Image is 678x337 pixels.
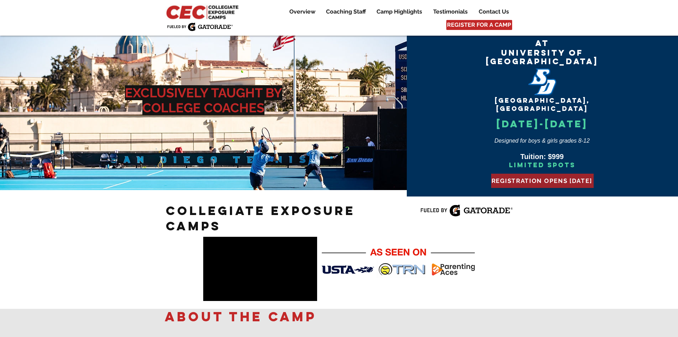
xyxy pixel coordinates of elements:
p: Overview [286,7,319,16]
img: San_Diego_Toreros_logo.png [528,68,557,96]
span: about the camp [165,308,317,325]
span: Collegiate Exposure Camps [166,203,355,234]
a: Overview [284,7,320,16]
span: [GEOGRAPHIC_DATA], [GEOGRAPHIC_DATA] [495,96,590,113]
a: Testimonials [428,7,473,16]
span: At University of [501,38,583,58]
iframe: CEC camps videos 2018 [203,237,317,301]
span: EXCLUSIVELY TAUGHT BY COLLEGE COACHES [125,85,282,115]
button: REGISTRATION OPENS AUG 1 [491,174,594,188]
a: Contact Us [473,7,514,16]
a: Camp Highlights [371,7,427,16]
span: Limited Spots [509,161,575,169]
p: Testimonials [430,7,471,16]
p: Camp Highlights [373,7,426,16]
img: CEC Logo Primary_edited.jpg [165,4,242,20]
a: Coaching Staff [321,7,371,16]
img: As Seen On CEC_V2 2_24_22.png [322,246,475,278]
img: Fueled by Gatorade.png [167,22,233,31]
nav: Site [279,7,514,16]
span: REGISTRATION OPENS [DATE] [492,177,592,184]
span: Designed for boys & girls grades 8-12 [494,138,590,144]
span: REGISTER FOR A CAMP [447,21,511,29]
span: Tuition: $999 [520,153,564,160]
div: Your Video Title Video Player [203,237,317,301]
span: [DATE]-[DATE] [496,118,588,130]
a: REGISTER FOR A CAMP [446,20,512,30]
p: Contact Us [475,7,513,16]
img: Fueled by Gatorade.png [420,204,513,217]
span: [GEOGRAPHIC_DATA] [486,56,598,66]
p: Coaching Staff [322,7,369,16]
